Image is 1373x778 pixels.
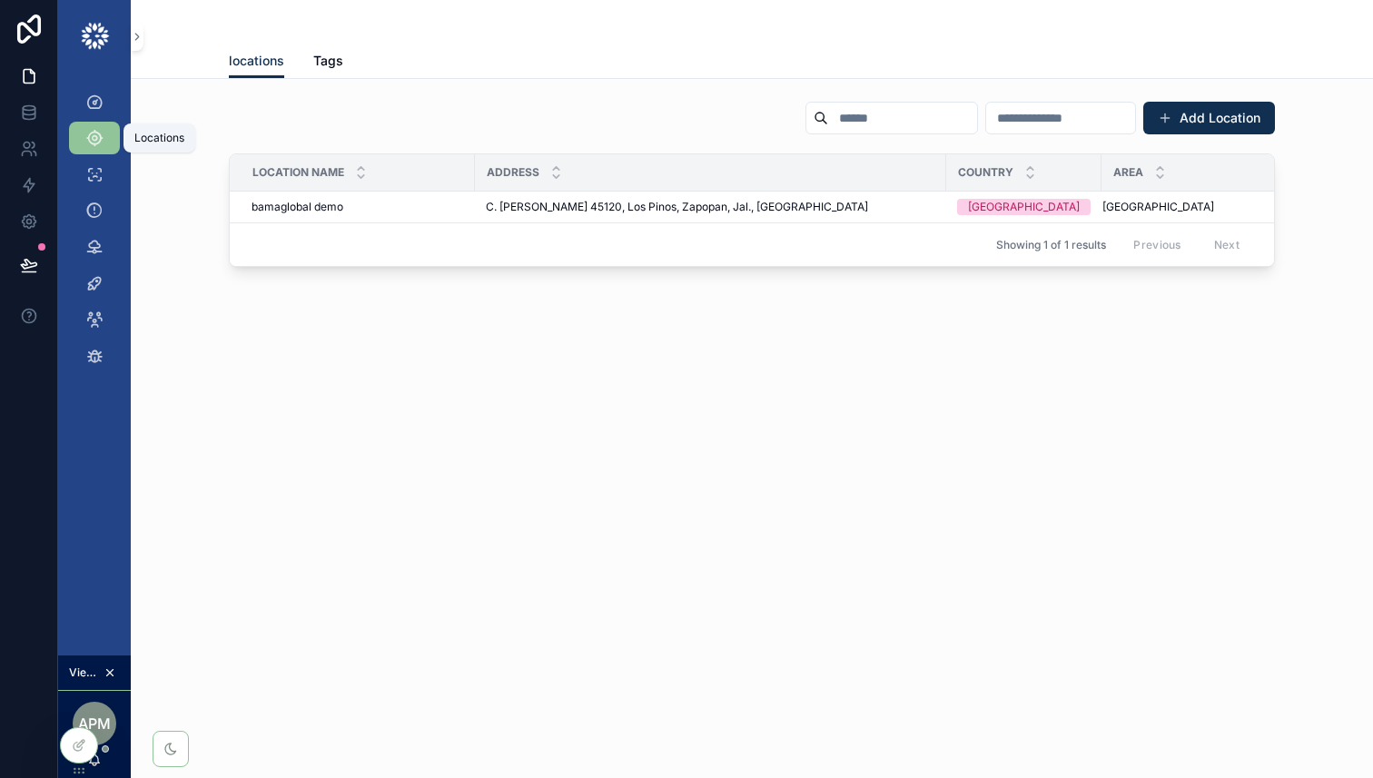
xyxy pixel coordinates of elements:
[252,200,343,214] span: bamaglobal demo
[80,22,110,51] img: App logo
[957,199,1091,215] a: [GEOGRAPHIC_DATA]
[69,665,100,680] span: Viewing as [PERSON_NAME] Personal
[968,199,1080,215] div: [GEOGRAPHIC_DATA]
[134,131,184,145] div: Locations
[486,200,868,214] span: C. [PERSON_NAME] 45120, Los Pinos, Zapopan, Jal., [GEOGRAPHIC_DATA]
[78,713,111,734] span: APM
[229,44,284,79] a: locations
[996,238,1106,252] span: Showing 1 of 1 results
[1113,165,1143,180] span: Area
[486,200,935,214] a: C. [PERSON_NAME] 45120, Los Pinos, Zapopan, Jal., [GEOGRAPHIC_DATA]
[229,52,284,70] span: locations
[313,52,343,70] span: Tags
[252,165,344,180] span: Location Name
[252,200,464,214] a: bamaglobal demo
[1143,102,1275,134] button: Add Location
[487,165,539,180] span: Address
[58,73,131,396] div: scrollable content
[1102,200,1214,214] span: [GEOGRAPHIC_DATA]
[958,165,1013,180] span: Country
[1102,200,1263,214] a: [GEOGRAPHIC_DATA]
[313,44,343,81] a: Tags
